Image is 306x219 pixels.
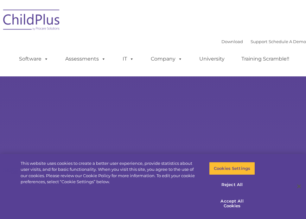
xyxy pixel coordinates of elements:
div: This website uses cookies to create a better user experience, provide statistics about user visit... [21,160,200,185]
button: Accept All Cookies [209,195,255,213]
a: Download [221,39,243,44]
a: Assessments [59,53,112,65]
button: Close [292,179,306,193]
a: IT [116,53,140,65]
a: Company [144,53,189,65]
button: Cookies Settings [209,162,255,175]
a: University [193,53,231,65]
a: Software [13,53,55,65]
a: Support [251,39,267,44]
a: Schedule A Demo [269,39,306,44]
button: Reject All [209,178,255,191]
font: | [221,39,306,44]
a: Training Scramble!! [235,53,296,65]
